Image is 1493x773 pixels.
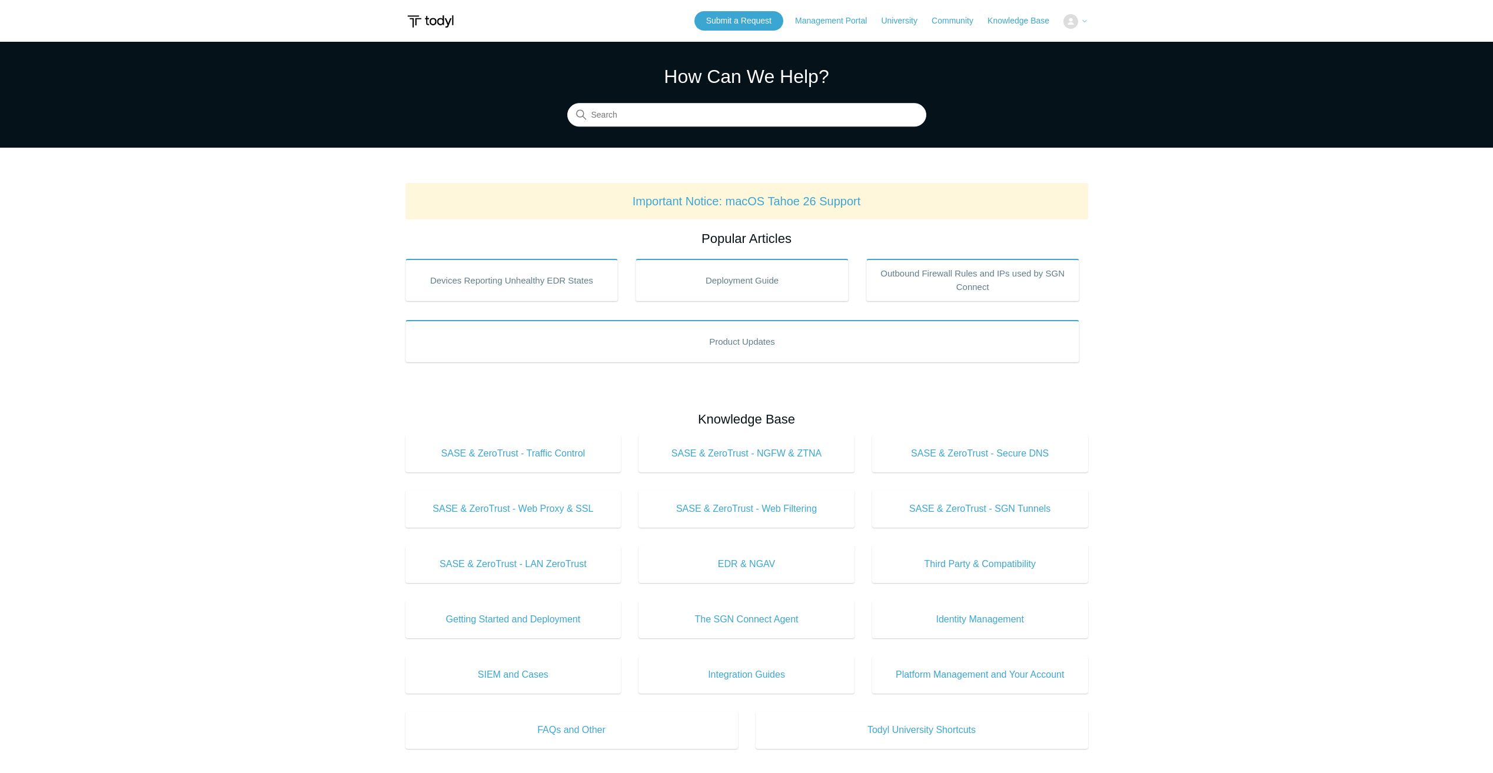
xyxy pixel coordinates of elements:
span: SASE & ZeroTrust - LAN ZeroTrust [423,557,604,571]
a: University [881,15,929,27]
a: Community [932,15,985,27]
span: SASE & ZeroTrust - Web Proxy & SSL [423,502,604,516]
span: Third Party & Compatibility [890,557,1070,571]
span: SASE & ZeroTrust - Traffic Control [423,447,604,461]
h1: How Can We Help? [567,62,926,91]
a: Product Updates [405,320,1079,362]
span: EDR & NGAV [656,557,837,571]
a: SASE & ZeroTrust - Web Proxy & SSL [405,490,621,528]
a: Devices Reporting Unhealthy EDR States [405,259,619,301]
a: SASE & ZeroTrust - NGFW & ZTNA [639,435,854,472]
a: SIEM and Cases [405,656,621,694]
h2: Popular Articles [405,229,1088,248]
a: The SGN Connect Agent [639,601,854,638]
a: Getting Started and Deployment [405,601,621,638]
span: SASE & ZeroTrust - Secure DNS [890,447,1070,461]
a: SASE & ZeroTrust - LAN ZeroTrust [405,545,621,583]
a: Outbound Firewall Rules and IPs used by SGN Connect [866,259,1079,301]
a: SASE & ZeroTrust - SGN Tunnels [872,490,1088,528]
span: Platform Management and Your Account [890,668,1070,682]
span: SASE & ZeroTrust - Web Filtering [656,502,837,516]
a: Third Party & Compatibility [872,545,1088,583]
span: SASE & ZeroTrust - NGFW & ZTNA [656,447,837,461]
a: Platform Management and Your Account [872,656,1088,694]
a: Important Notice: macOS Tahoe 26 Support [633,195,861,208]
a: SASE & ZeroTrust - Web Filtering [639,490,854,528]
span: Integration Guides [656,668,837,682]
span: SIEM and Cases [423,668,604,682]
img: Todyl Support Center Help Center home page [405,11,455,32]
a: Knowledge Base [987,15,1061,27]
span: The SGN Connect Agent [656,612,837,627]
a: Submit a Request [694,11,783,31]
a: Deployment Guide [636,259,849,301]
a: Integration Guides [639,656,854,694]
a: FAQs and Other [405,711,738,749]
span: Identity Management [890,612,1070,627]
a: SASE & ZeroTrust - Secure DNS [872,435,1088,472]
span: Getting Started and Deployment [423,612,604,627]
span: Todyl University Shortcuts [773,723,1070,737]
a: EDR & NGAV [639,545,854,583]
a: Management Portal [795,15,879,27]
a: Todyl University Shortcuts [756,711,1088,749]
h2: Knowledge Base [405,409,1088,429]
a: SASE & ZeroTrust - Traffic Control [405,435,621,472]
span: FAQs and Other [423,723,720,737]
a: Identity Management [872,601,1088,638]
input: Search [567,104,926,127]
span: SASE & ZeroTrust - SGN Tunnels [890,502,1070,516]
